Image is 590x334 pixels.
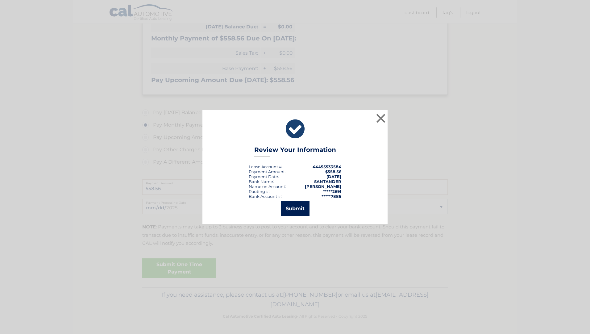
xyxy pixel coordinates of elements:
[249,194,282,199] div: Bank Account #:
[325,169,341,174] span: $558.56
[249,174,278,179] span: Payment Date
[375,112,387,124] button: ×
[254,146,336,157] h3: Review Your Information
[249,174,279,179] div: :
[249,164,283,169] div: Lease Account #:
[249,179,274,184] div: Bank Name:
[326,174,341,179] span: [DATE]
[249,169,286,174] div: Payment Amount:
[249,184,286,189] div: Name on Account:
[281,201,310,216] button: Submit
[249,189,270,194] div: Routing #:
[313,164,341,169] strong: 44455533584
[314,179,341,184] strong: SANTANDER
[305,184,341,189] strong: [PERSON_NAME]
